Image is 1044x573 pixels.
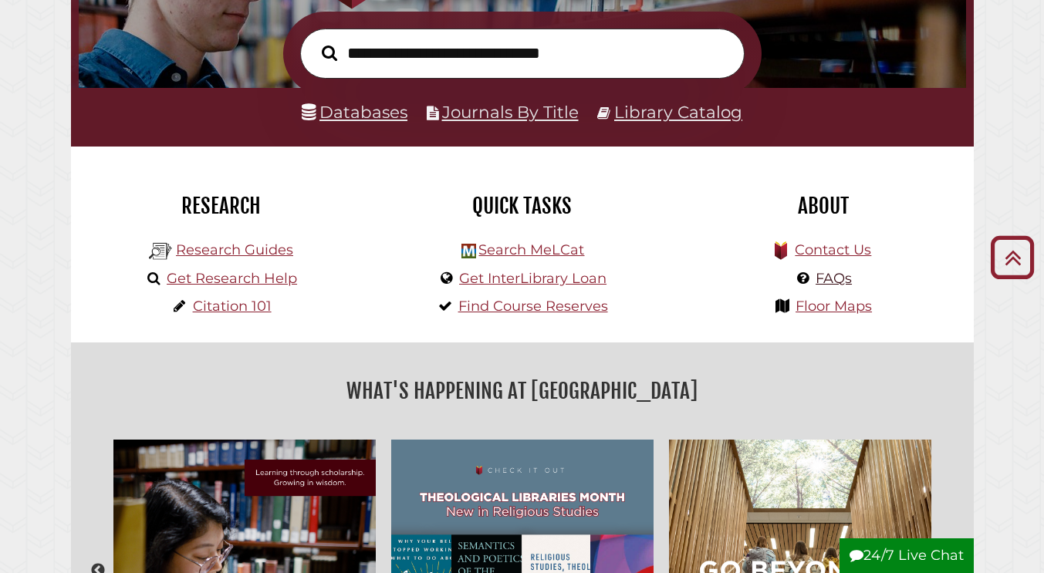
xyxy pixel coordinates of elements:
[461,244,476,258] img: Hekman Library Logo
[383,193,661,219] h2: Quick Tasks
[442,102,579,122] a: Journals By Title
[83,373,962,409] h2: What's Happening at [GEOGRAPHIC_DATA]
[322,45,337,62] i: Search
[458,298,608,315] a: Find Course Reserves
[149,240,172,263] img: Hekman Library Logo
[478,241,584,258] a: Search MeLCat
[176,241,293,258] a: Research Guides
[684,193,962,219] h2: About
[459,270,606,287] a: Get InterLibrary Loan
[614,102,742,122] a: Library Catalog
[83,193,360,219] h2: Research
[985,244,1040,270] a: Back to Top
[193,298,272,315] a: Citation 101
[816,270,852,287] a: FAQs
[167,270,297,287] a: Get Research Help
[795,241,871,258] a: Contact Us
[796,298,872,315] a: Floor Maps
[302,102,407,122] a: Databases
[314,41,345,65] button: Search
